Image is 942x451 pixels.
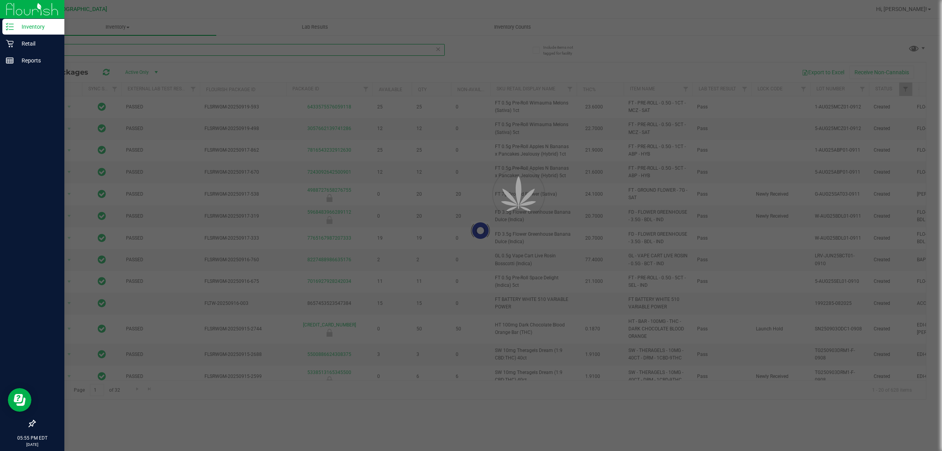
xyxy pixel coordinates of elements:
inline-svg: Retail [6,40,14,48]
p: Inventory [14,22,61,31]
iframe: Resource center [8,388,31,412]
inline-svg: Reports [6,57,14,64]
p: Retail [14,39,61,48]
p: [DATE] [4,442,61,447]
p: Reports [14,56,61,65]
inline-svg: Inventory [6,23,14,31]
p: 05:55 PM EDT [4,434,61,442]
